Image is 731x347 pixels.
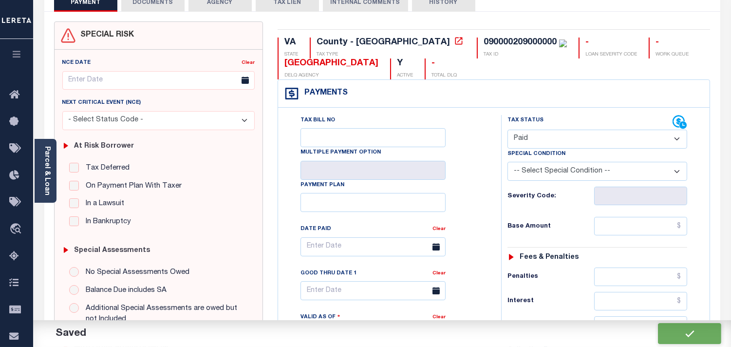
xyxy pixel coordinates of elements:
[81,216,131,228] label: In Bankruptcy
[300,281,446,300] input: Enter Date
[300,149,381,157] label: Multiple Payment Option
[484,38,557,47] div: 090000209000000
[284,51,298,58] p: STATE
[9,223,25,236] i: travel_explore
[317,51,465,58] p: TAX TYPE
[300,270,356,278] label: Good Thru Date 1
[81,163,130,174] label: Tax Deferred
[56,328,86,339] span: Saved
[507,273,594,281] h6: Penalties
[507,223,594,231] h6: Base Amount
[585,38,637,48] div: -
[81,198,124,210] label: In a Lawsuit
[585,51,637,58] p: LOAN SEVERITY CODE
[507,319,594,332] h6: P&I
[431,58,457,69] div: -
[284,38,298,48] div: VA
[397,58,413,69] div: Y
[81,303,248,325] label: Additional Special Assessments are owed but not Included
[300,312,340,322] label: Valid as Of
[284,72,378,79] p: DELQ AGENCY
[300,116,335,125] label: Tax Bill No
[43,146,50,195] a: Parcel & Loan
[594,217,687,235] input: $
[317,38,450,47] div: County - [GEOGRAPHIC_DATA]
[594,292,687,310] input: $
[74,142,134,151] h6: At Risk Borrower
[81,285,167,296] label: Balance Due includes SA
[81,181,182,192] label: On Payment Plan With Taxer
[507,150,565,158] label: Special Condition
[520,253,579,262] h6: Fees & Penalties
[656,38,689,48] div: -
[397,72,413,79] p: ACTIVE
[62,71,255,90] input: Enter Date
[62,59,91,67] label: NCE Date
[74,247,150,255] h6: Special Assessments
[284,58,378,69] div: [GEOGRAPHIC_DATA]
[300,225,331,233] label: Date Paid
[559,39,567,47] img: check-icon-green.svg
[431,72,457,79] p: TOTAL DLQ
[76,31,134,40] h4: SPECIAL RISK
[300,237,446,256] input: Enter Date
[507,297,594,305] h6: Interest
[507,193,594,200] h6: Severity Code:
[594,316,687,335] input: $
[300,181,344,190] label: Payment Plan
[656,51,689,58] p: WORK QUEUE
[242,60,255,65] a: Clear
[484,51,567,58] p: TAX ID
[432,271,446,276] a: Clear
[62,99,141,107] label: Next Critical Event (NCE)
[507,116,544,125] label: Tax Status
[432,227,446,231] a: Clear
[300,89,348,98] h4: Payments
[594,268,687,286] input: $
[432,315,446,320] a: Clear
[81,267,189,278] label: No Special Assessments Owed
